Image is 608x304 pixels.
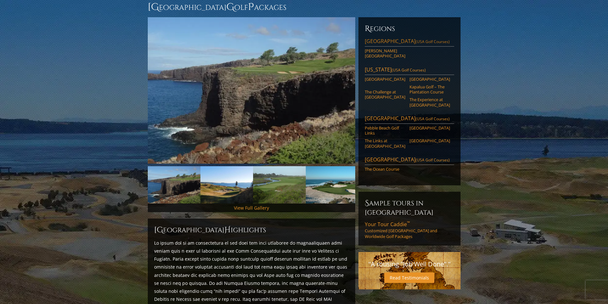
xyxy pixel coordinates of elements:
h6: Regions [365,24,454,34]
p: "A rousing "Job Well Done"." [365,258,454,270]
span: P [248,1,254,13]
a: [GEOGRAPHIC_DATA](USA Golf Courses) [365,38,454,47]
span: (USA Golf Courses) [416,39,450,44]
h6: Sample Tours in [GEOGRAPHIC_DATA] [365,198,454,217]
a: Your Tour Caddie™Customized [GEOGRAPHIC_DATA] and Worldwide Golf Packages [365,221,454,239]
h1: [GEOGRAPHIC_DATA] olf ackages [148,1,461,13]
a: The Ocean Course [365,167,405,172]
span: (USA Golf Courses) [416,116,450,122]
a: [GEOGRAPHIC_DATA] [409,125,450,130]
span: G [226,1,234,13]
a: [PERSON_NAME][GEOGRAPHIC_DATA] [365,48,405,59]
span: (USA Golf Courses) [416,157,450,163]
a: [GEOGRAPHIC_DATA](USA Golf Courses) [365,156,454,165]
a: [GEOGRAPHIC_DATA] [409,138,450,143]
a: [GEOGRAPHIC_DATA] [365,77,405,82]
a: View Full Gallery [234,205,269,211]
a: The Experience at [GEOGRAPHIC_DATA] [409,97,450,108]
a: [US_STATE](USA Golf Courses) [365,66,454,75]
a: Kapalua Golf – The Plantation Course [409,84,450,95]
a: The Challenge at [GEOGRAPHIC_DATA] [365,89,405,100]
span: H [224,225,231,235]
a: [GEOGRAPHIC_DATA] [409,77,450,82]
a: Read Testimonials [384,272,434,283]
span: (USA Golf Courses) [392,67,426,73]
a: Pebble Beach Golf Links [365,125,405,136]
h2: [GEOGRAPHIC_DATA] ighlights [154,225,349,235]
a: [GEOGRAPHIC_DATA](USA Golf Courses) [365,115,454,124]
sup: ™ [407,220,410,226]
a: The Links at [GEOGRAPHIC_DATA] [365,138,405,149]
span: Your Tour Caddie [365,221,410,228]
